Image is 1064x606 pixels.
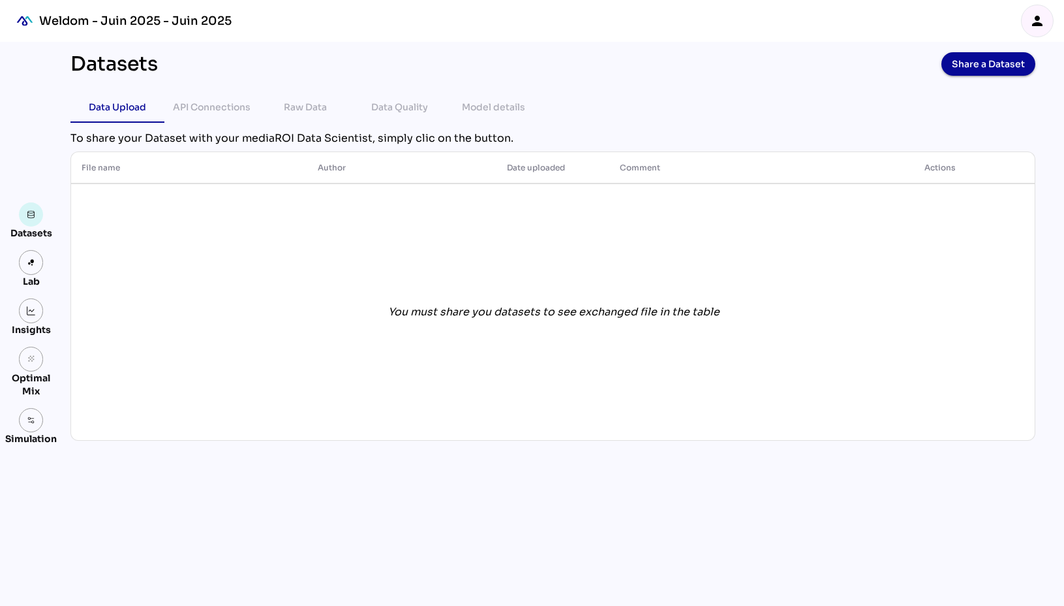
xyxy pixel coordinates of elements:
div: Optimal Mix [5,372,57,398]
th: Date uploaded [496,152,610,183]
div: Datasets [10,227,52,240]
div: Weldom - Juin 2025 - Juin 2025 [39,13,232,29]
div: Data Quality [371,99,428,115]
div: Simulation [5,432,57,445]
div: Raw Data [284,99,327,115]
span: Share a Dataset [952,55,1025,73]
img: lab.svg [27,258,36,267]
img: data.svg [27,210,36,219]
div: You must share you datasets to see exchanged file in the table [388,304,720,320]
th: File name [71,152,307,183]
div: Datasets [70,52,158,76]
div: To share your Dataset with your mediaROI Data Scientist, simply clic on the button. [70,131,1035,146]
div: Data Upload [89,99,146,115]
th: Author [307,152,496,183]
th: Actions [845,152,1035,183]
div: mediaROI [10,7,39,35]
div: API Connections [173,99,251,115]
img: graph.svg [27,306,36,315]
button: Share a Dataset [941,52,1035,76]
img: settings.svg [27,416,36,425]
i: person [1029,13,1045,29]
div: Model details [462,99,525,115]
div: Insights [12,323,51,336]
div: Lab [17,275,46,288]
i: grain [27,355,36,364]
th: Comment [609,152,845,183]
